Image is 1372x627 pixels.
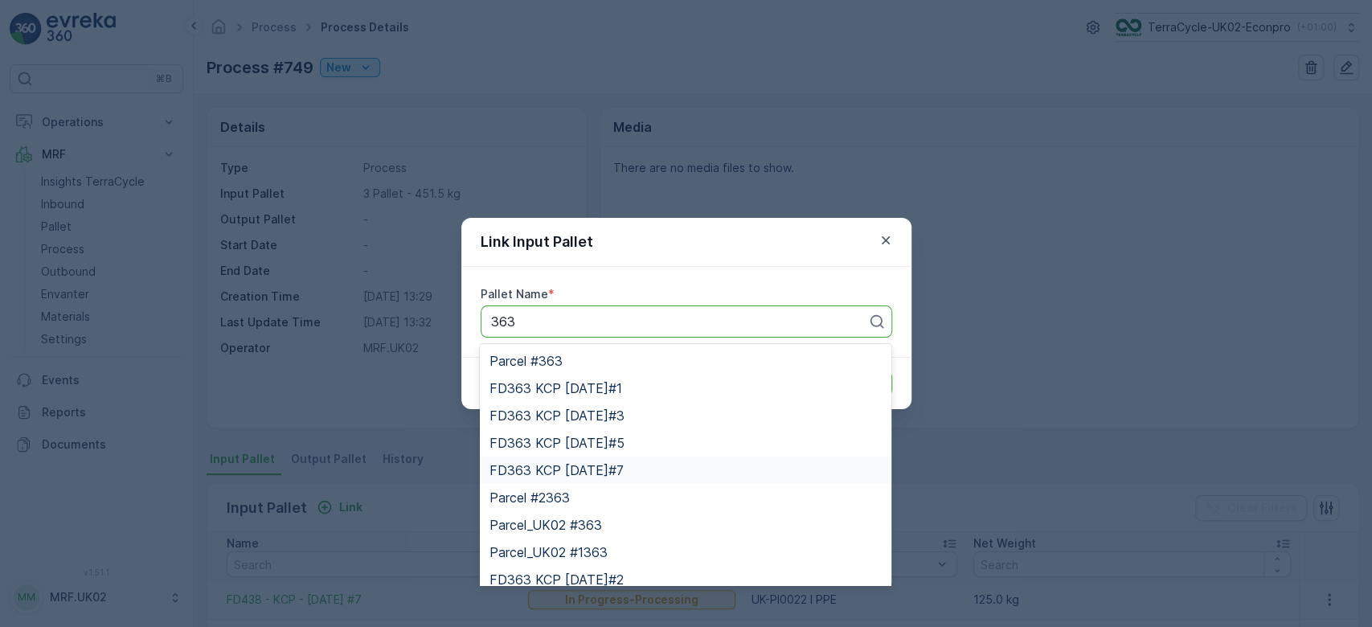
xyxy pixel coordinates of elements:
[489,408,625,423] span: FD363 KCP [DATE]#3
[481,287,548,301] label: Pallet Name
[481,231,593,253] p: Link Input Pallet
[84,317,113,330] span: 180.5
[68,396,172,410] span: UK-A0013 I Gloves
[489,490,570,505] span: Parcel #2363
[53,264,158,277] span: Parcel_UK02 #1059
[489,354,563,368] span: Parcel #363
[489,436,625,450] span: FD363 KCP [DATE]#5
[14,396,68,410] span: Material :
[489,518,602,532] span: Parcel_UK02 #363
[14,264,53,277] span: Name :
[85,370,124,383] span: BigBag
[489,545,608,559] span: Parcel_UK02 #1363
[489,463,624,477] span: FD363 KCP [DATE]#7
[14,317,84,330] span: Net Weight :
[90,343,101,357] span: 15
[14,370,85,383] span: Asset Type :
[94,290,122,304] span: 195.5
[622,14,747,33] p: Parcel_UK02 #1059
[489,572,624,587] span: FD363 KCP [DATE]#2
[489,381,622,395] span: FD363 KCP [DATE]#1
[14,343,90,357] span: Tare Weight :
[14,290,94,304] span: Total Weight :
